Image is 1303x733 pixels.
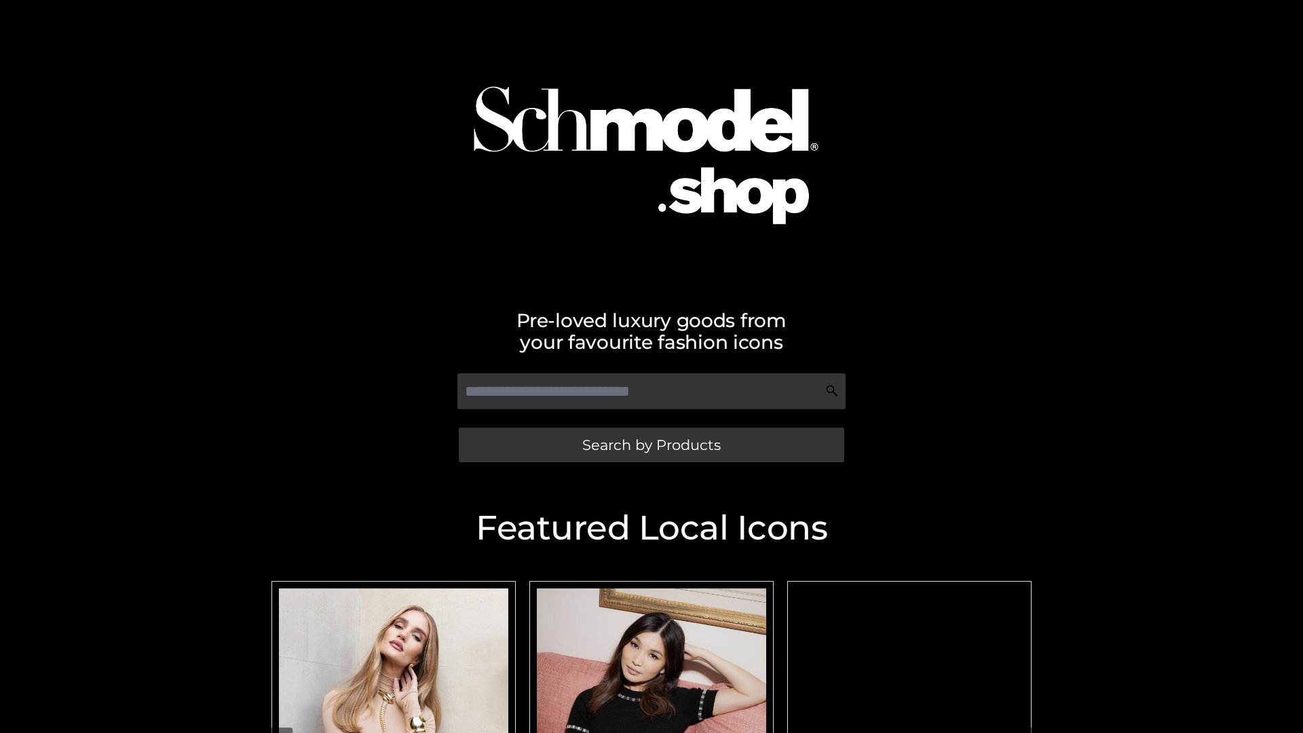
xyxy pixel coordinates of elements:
[265,511,1038,545] h2: Featured Local Icons​
[825,384,839,398] img: Search Icon
[459,428,844,462] a: Search by Products
[265,309,1038,353] h2: Pre-loved luxury goods from your favourite fashion icons
[582,438,721,452] span: Search by Products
